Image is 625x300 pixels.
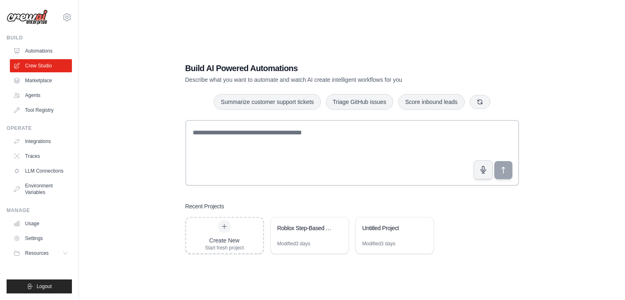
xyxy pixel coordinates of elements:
[326,94,393,110] button: Triage GitHub issues
[362,224,419,232] div: Untitled Project
[10,59,72,72] a: Crew Studio
[10,89,72,102] a: Agents
[7,9,48,25] img: Logo
[277,240,311,247] div: Modified 3 days
[10,135,72,148] a: Integrations
[214,94,321,110] button: Summarize customer support tickets
[10,150,72,163] a: Traces
[10,104,72,117] a: Tool Registry
[7,279,72,293] button: Logout
[10,232,72,245] a: Settings
[10,44,72,58] a: Automations
[10,247,72,260] button: Resources
[10,74,72,87] a: Marketplace
[10,164,72,178] a: LLM Connections
[37,283,52,290] span: Logout
[185,62,461,74] h1: Build AI Powered Automations
[7,207,72,214] div: Manage
[474,160,493,179] button: Click to speak your automation idea
[205,245,244,251] div: Start fresh project
[470,95,490,109] button: Get new suggestions
[398,94,465,110] button: Score inbound leads
[185,202,224,210] h3: Recent Projects
[10,217,72,230] a: Usage
[185,76,461,84] p: Describe what you want to automate and watch AI create intelligent workflows for you
[7,35,72,41] div: Build
[25,250,48,256] span: Resources
[7,125,72,132] div: Operate
[205,236,244,245] div: Create New
[277,224,334,232] div: Roblox Step-Based Game Development Pipeline
[362,240,396,247] div: Modified 3 days
[10,179,72,199] a: Environment Variables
